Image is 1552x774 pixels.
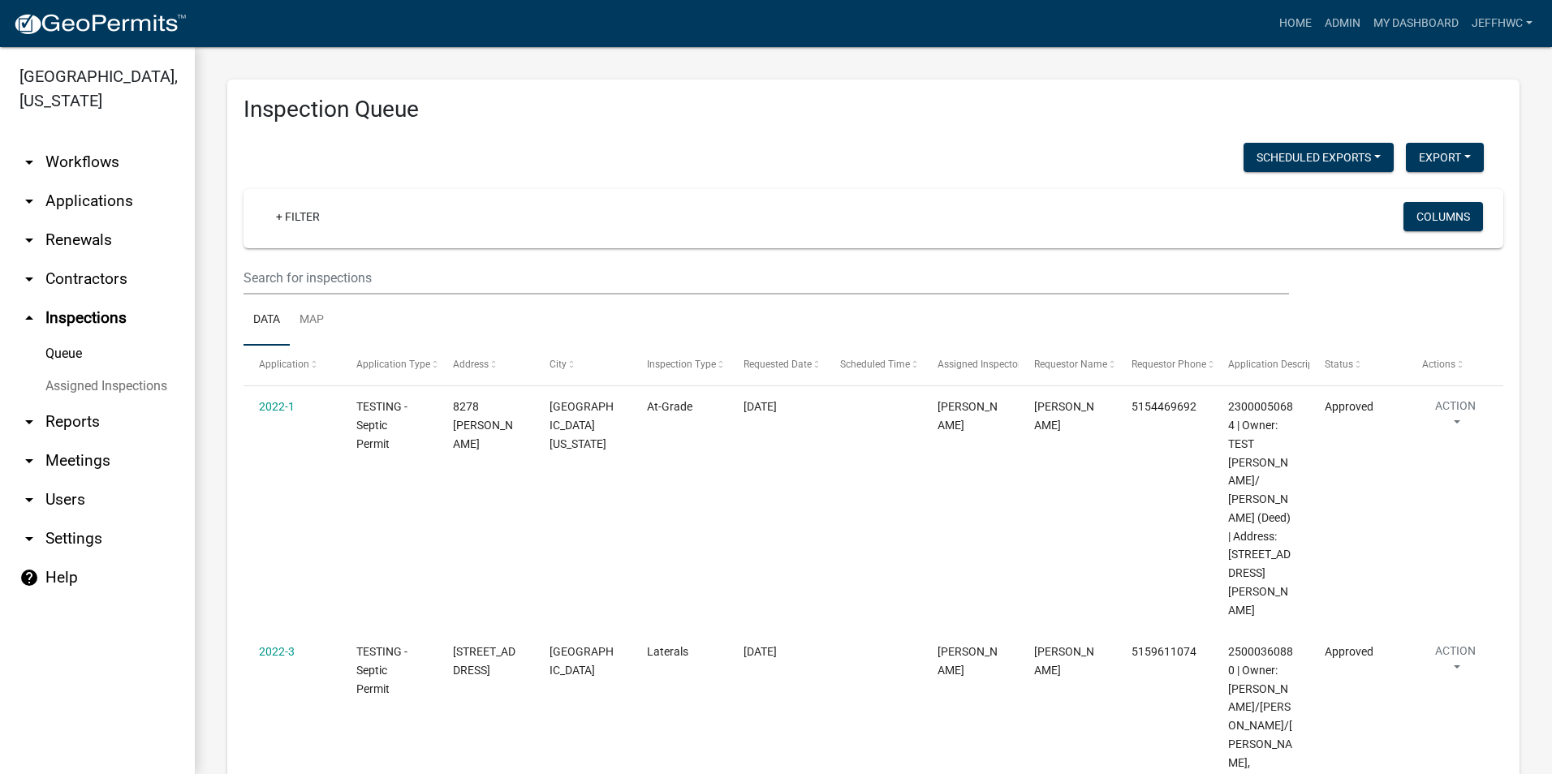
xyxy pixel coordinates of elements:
[534,346,631,385] datatable-header-cell: City
[1407,346,1503,385] datatable-header-cell: Actions
[1273,8,1318,39] a: Home
[938,359,1021,370] span: Assigned Inspector
[647,359,716,370] span: Inspection Type
[728,346,825,385] datatable-header-cell: Requested Date
[356,400,407,450] span: TESTING - Septic Permit
[19,490,39,510] i: arrow_drop_down
[1422,359,1455,370] span: Actions
[453,359,489,370] span: Address
[1325,645,1373,658] span: Approved
[922,346,1019,385] datatable-header-cell: Assigned Inspector
[259,400,295,413] a: 2022-1
[290,295,334,346] a: Map
[438,346,534,385] datatable-header-cell: Address
[1034,645,1094,677] span: Kate Honer
[647,400,692,413] span: At-Grade
[1422,398,1489,438] button: Action
[1213,346,1309,385] datatable-header-cell: Application Description
[19,230,39,250] i: arrow_drop_down
[1132,400,1196,413] span: 5154469692
[550,359,567,370] span: City
[19,153,39,172] i: arrow_drop_down
[340,346,437,385] datatable-header-cell: Application Type
[825,346,921,385] datatable-header-cell: Scheduled Time
[1325,359,1353,370] span: Status
[356,645,407,695] span: TESTING - Septic Permit
[1034,359,1107,370] span: Requestor Name
[244,96,1503,123] h3: Inspection Queue
[259,359,309,370] span: Application
[263,202,333,231] a: + Filter
[1115,346,1212,385] datatable-header-cell: Requestor Phone
[744,359,812,370] span: Requested Date
[1228,400,1293,616] span: 23000050684 | Owner: TEST SMITH, JAYME LYNN/ LEIH-SMITH, BARBARA T (Deed) | Address: 8278 ROOSEVE...
[356,359,430,370] span: Application Type
[1309,346,1406,385] datatable-header-cell: Status
[19,568,39,587] i: help
[244,346,340,385] datatable-header-cell: Application
[938,400,998,432] span: Kate Honer
[19,529,39,548] i: arrow_drop_down
[1325,400,1373,413] span: Approved
[1318,8,1367,39] a: Admin
[840,359,910,370] span: Scheduled Time
[19,191,39,211] i: arrow_drop_down
[1244,143,1394,172] button: Scheduled Exports
[647,645,688,658] span: Laterals
[1228,359,1330,370] span: Application Description
[1132,645,1196,658] span: 5159611074
[1019,346,1115,385] datatable-header-cell: Requestor Name
[244,261,1289,295] input: Search for inspections
[744,645,777,658] span: 06/08/2022
[259,645,295,658] a: 2022-3
[19,269,39,289] i: arrow_drop_down
[632,346,728,385] datatable-header-cell: Inspection Type
[19,451,39,471] i: arrow_drop_down
[1132,359,1206,370] span: Requestor Phone
[938,645,998,677] span: Kate Honer
[1367,8,1465,39] a: My Dashboard
[453,400,513,450] span: 8278 ROOSEVELT PL
[1034,400,1094,432] span: Tracy Troutner
[550,400,614,450] span: NEW VIRGINIA
[1465,8,1539,39] a: JeffHWC
[1422,643,1489,683] button: Action
[550,645,614,677] span: PLEASANTVILLE
[1406,143,1484,172] button: Export
[19,412,39,432] i: arrow_drop_down
[453,645,515,677] span: 12862 250TH AVE
[744,400,777,413] span: 06/03/2022
[244,295,290,346] a: Data
[19,308,39,328] i: arrow_drop_up
[1403,202,1483,231] button: Columns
